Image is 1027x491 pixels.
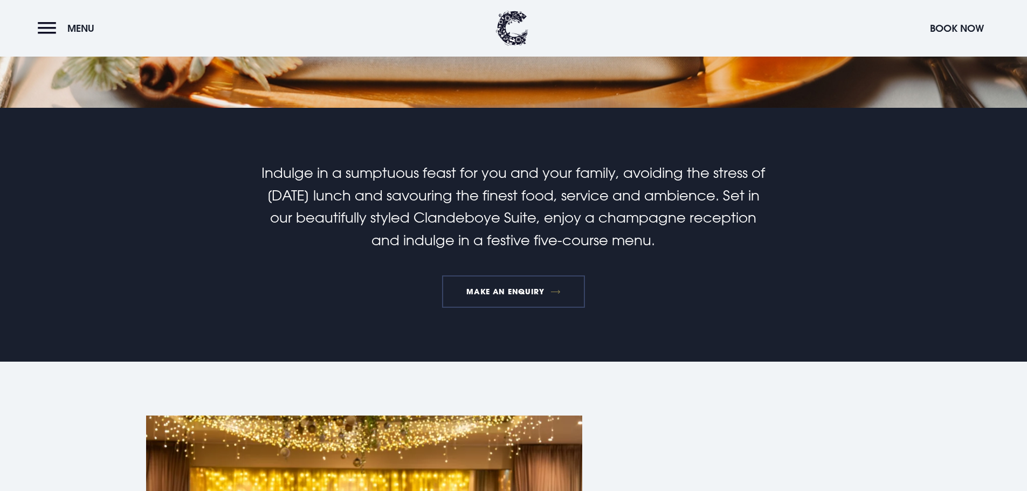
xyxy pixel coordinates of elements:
a: MAKE AN ENQUIRY [442,275,585,308]
img: Clandeboye Lodge [496,11,528,46]
p: Indulge in a sumptuous feast for you and your family, avoiding the stress of [DATE] lunch and sav... [257,162,770,251]
button: Book Now [925,17,989,40]
button: Menu [38,17,100,40]
span: Menu [67,22,94,34]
